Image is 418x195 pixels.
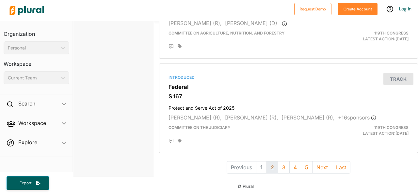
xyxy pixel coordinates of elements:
[338,5,378,12] a: Create Account
[374,125,409,130] span: 119th Congress
[330,30,413,42] div: Latest Action: [DATE]
[294,3,331,15] button: Request Demo
[8,45,58,51] div: Personal
[266,161,278,174] button: 2
[278,161,290,174] button: 3
[178,44,182,49] div: Add tags
[338,114,376,121] span: + 16 sponsor s
[178,138,182,143] div: Add tags
[169,125,231,130] span: Committee on the Judiciary
[4,24,69,39] h3: Organization
[169,114,222,121] span: [PERSON_NAME] (R),
[399,6,411,12] a: Log In
[8,75,58,81] div: Current Team
[237,184,254,189] small: © Plural
[374,31,409,35] span: 119th Congress
[332,161,350,174] button: Last
[169,44,174,49] div: Add Position Statement
[169,138,174,144] div: Add Position Statement
[312,161,332,174] button: Next
[294,5,331,12] a: Request Demo
[338,3,378,15] button: Create Account
[383,73,413,85] button: Track
[289,161,301,174] button: 4
[169,75,409,80] div: Introduced
[169,31,285,35] span: Committee on Agriculture, Nutrition, and Forestry
[330,125,413,136] div: Latest Action: [DATE]
[15,180,36,186] span: Export
[7,176,49,190] button: Export
[4,54,69,69] h3: Workspace
[169,93,409,100] h3: S.167
[169,84,409,90] h3: Federal
[225,114,278,121] span: [PERSON_NAME] (R),
[18,100,35,107] h2: Search
[169,20,222,26] span: [PERSON_NAME] (R),
[281,114,335,121] span: [PERSON_NAME] (R),
[225,20,277,26] span: [PERSON_NAME] (D)
[301,161,313,174] button: 5
[169,102,409,111] h4: Protect and Serve Act of 2025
